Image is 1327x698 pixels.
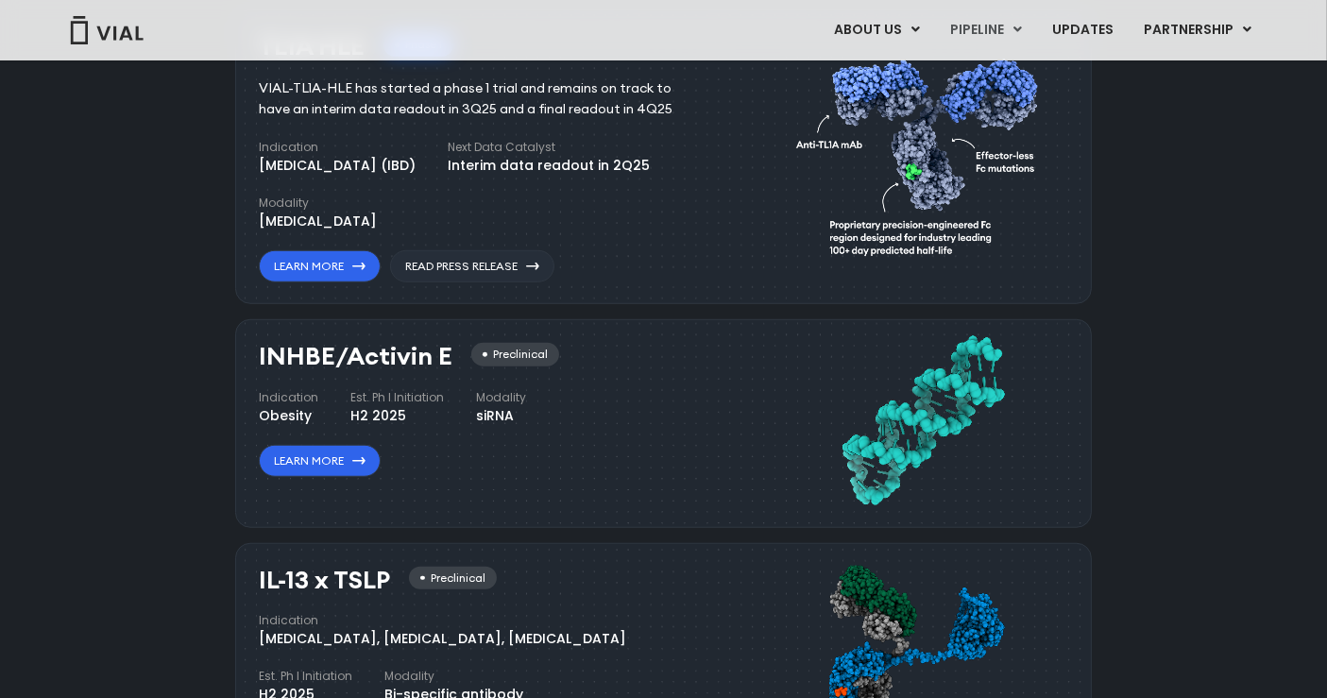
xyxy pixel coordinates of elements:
h4: Modality [476,389,526,406]
h4: Indication [259,389,318,406]
img: TL1A antibody diagram. [796,24,1049,283]
div: Preclinical [471,343,559,366]
h4: Est. Ph I Initiation [259,668,352,685]
div: Interim data readout in 2Q25 [448,156,650,176]
div: VIAL-TL1A-HLE has started a phase 1 trial and remains on track to have an interim data readout in... [259,78,700,120]
h4: Est. Ph I Initiation [350,389,444,406]
h4: Modality [384,668,523,685]
h3: IL-13 x TSLP [259,567,390,594]
div: [MEDICAL_DATA], [MEDICAL_DATA], [MEDICAL_DATA] [259,629,626,649]
a: Learn More [259,250,381,282]
a: Read Press Release [390,250,554,282]
a: PARTNERSHIPMenu Toggle [1130,14,1267,46]
div: [MEDICAL_DATA] [259,212,377,231]
h4: Next Data Catalyst [448,139,650,156]
a: UPDATES [1038,14,1129,46]
h3: INHBE/Activin E [259,343,452,370]
div: Obesity [259,406,318,426]
h4: Indication [259,139,416,156]
h4: Indication [259,612,626,629]
img: Vial Logo [69,16,145,44]
div: [MEDICAL_DATA] (IBD) [259,156,416,176]
div: siRNA [476,406,526,426]
a: PIPELINEMenu Toggle [936,14,1037,46]
div: H2 2025 [350,406,444,426]
h4: Modality [259,195,377,212]
div: Preclinical [409,567,497,590]
a: Learn More [259,445,381,477]
a: ABOUT USMenu Toggle [820,14,935,46]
